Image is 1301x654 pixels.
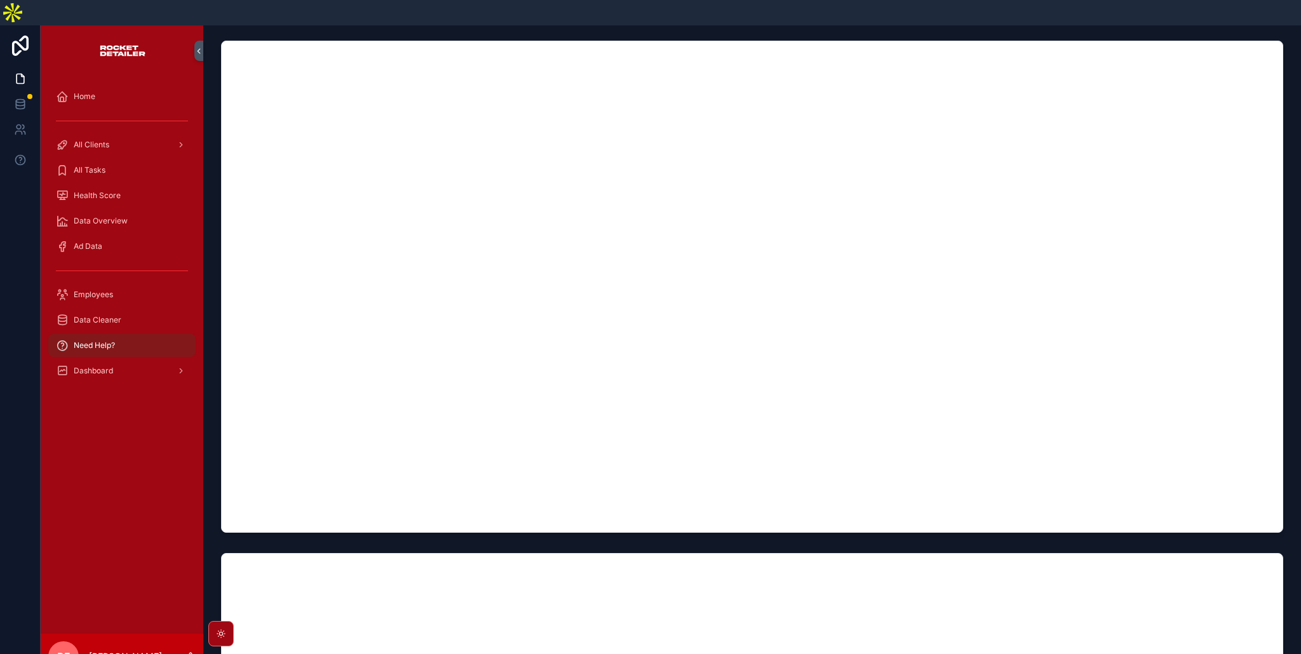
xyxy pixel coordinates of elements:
[74,165,105,175] span: All Tasks
[48,283,196,306] a: Employees
[48,334,196,357] a: Need Help?
[74,315,121,325] span: Data Cleaner
[48,359,196,382] a: Dashboard
[48,133,196,156] a: All Clients
[98,41,146,61] img: App logo
[48,184,196,207] a: Health Score
[74,216,128,226] span: Data Overview
[74,366,113,376] span: Dashboard
[74,290,113,300] span: Employees
[74,91,95,102] span: Home
[41,76,203,399] div: scrollable content
[48,309,196,331] a: Data Cleaner
[74,190,121,201] span: Health Score
[74,140,109,150] span: All Clients
[74,340,115,350] span: Need Help?
[48,159,196,182] a: All Tasks
[48,210,196,232] a: Data Overview
[48,85,196,108] a: Home
[48,235,196,258] a: Ad Data
[74,241,102,251] span: Ad Data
